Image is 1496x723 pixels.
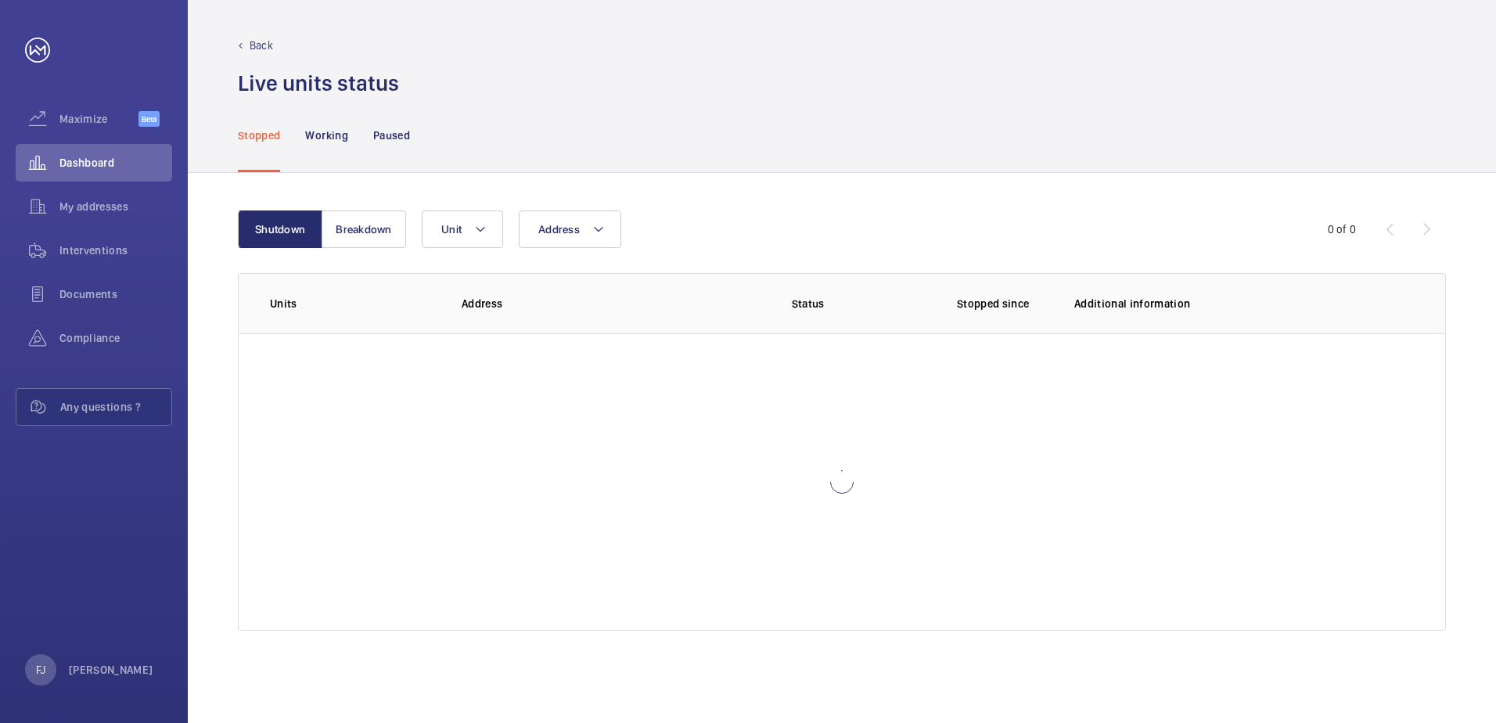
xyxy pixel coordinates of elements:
[59,243,172,258] span: Interventions
[238,128,280,143] p: Stopped
[60,399,171,415] span: Any questions ?
[138,111,160,127] span: Beta
[59,286,172,302] span: Documents
[373,128,410,143] p: Paused
[441,223,462,236] span: Unit
[422,210,503,248] button: Unit
[250,38,273,53] p: Back
[305,128,347,143] p: Working
[36,662,45,678] p: FJ
[59,155,172,171] span: Dashboard
[238,210,322,248] button: Shutdown
[695,296,920,311] p: Status
[462,296,684,311] p: Address
[59,111,138,127] span: Maximize
[59,199,172,214] span: My addresses
[538,223,580,236] span: Address
[1328,221,1356,237] div: 0 of 0
[519,210,621,248] button: Address
[238,69,399,98] h1: Live units status
[957,296,1049,311] p: Stopped since
[59,330,172,346] span: Compliance
[270,296,437,311] p: Units
[322,210,406,248] button: Breakdown
[1074,296,1414,311] p: Additional information
[69,662,153,678] p: [PERSON_NAME]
